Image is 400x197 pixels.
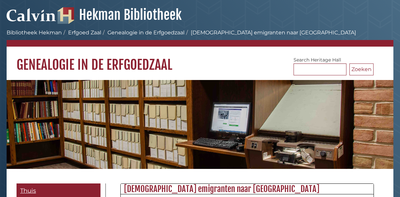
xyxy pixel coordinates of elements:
[20,187,36,194] span: Thuis
[7,47,393,73] h1: Genealogie in de Erfgoedzaal
[184,29,356,37] li: [DEMOGRAPHIC_DATA] emigranten naar [GEOGRAPHIC_DATA]
[58,7,74,24] img: Hekman Library Logo
[7,29,62,36] a: Bibliotheek Hekman
[349,63,374,75] button: Zoeken
[7,29,393,47] nav: paneermeel
[121,184,374,194] h2: [DEMOGRAPHIC_DATA] emigranten naar [GEOGRAPHIC_DATA]
[107,29,184,36] a: Genealogie in de Erfgoedzaal
[7,15,56,21] a: Calvin University
[58,7,181,23] a: Hekman Bibliotheek
[7,5,56,24] img: Calvin
[68,29,101,36] a: Erfgoed Zaal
